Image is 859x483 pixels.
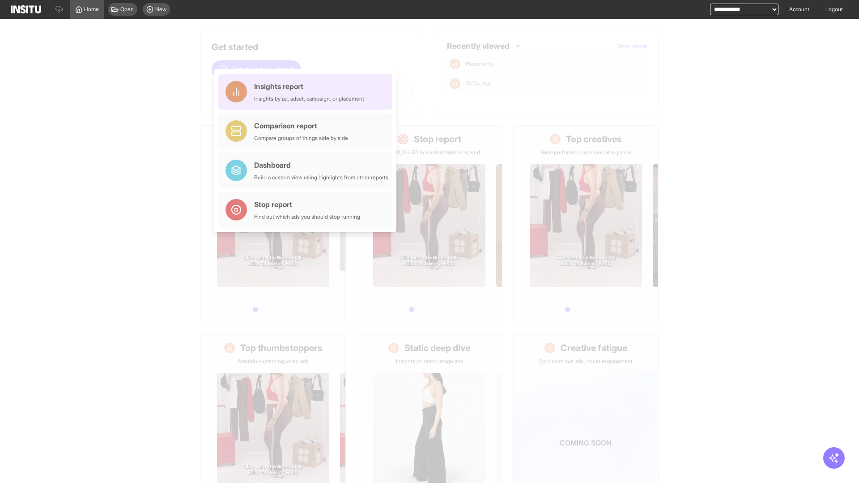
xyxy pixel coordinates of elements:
[254,95,364,102] div: Insights by ad, adset, campaign, or placement
[254,174,388,181] div: Build a custom view using highlights from other reports
[120,6,134,13] span: Open
[254,120,348,131] div: Comparison report
[254,213,360,220] div: Find out which ads you should stop running
[254,199,360,210] div: Stop report
[155,6,166,13] span: New
[84,6,99,13] span: Home
[254,135,348,142] div: Compare groups of things side by side
[11,5,41,13] img: Logo
[254,81,364,92] div: Insights report
[254,160,388,170] div: Dashboard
